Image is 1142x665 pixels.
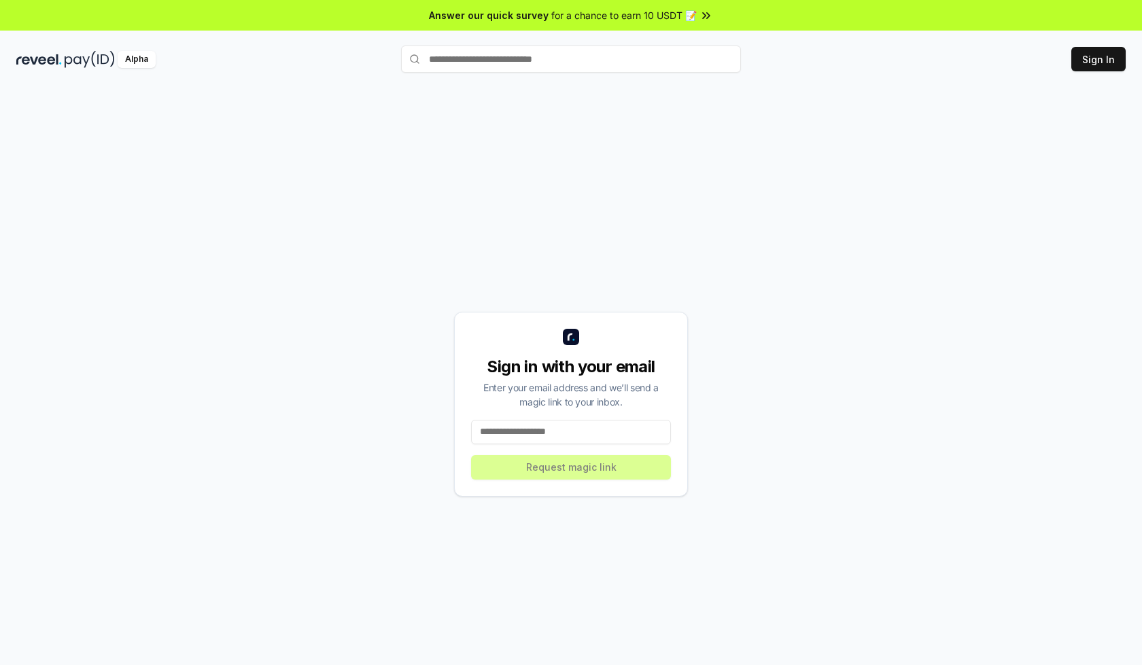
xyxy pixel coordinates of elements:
[563,329,579,345] img: logo_small
[16,51,62,68] img: reveel_dark
[65,51,115,68] img: pay_id
[1071,47,1126,71] button: Sign In
[471,380,671,409] div: Enter your email address and we’ll send a magic link to your inbox.
[118,51,156,68] div: Alpha
[471,356,671,378] div: Sign in with your email
[429,8,549,22] span: Answer our quick survey
[551,8,697,22] span: for a chance to earn 10 USDT 📝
